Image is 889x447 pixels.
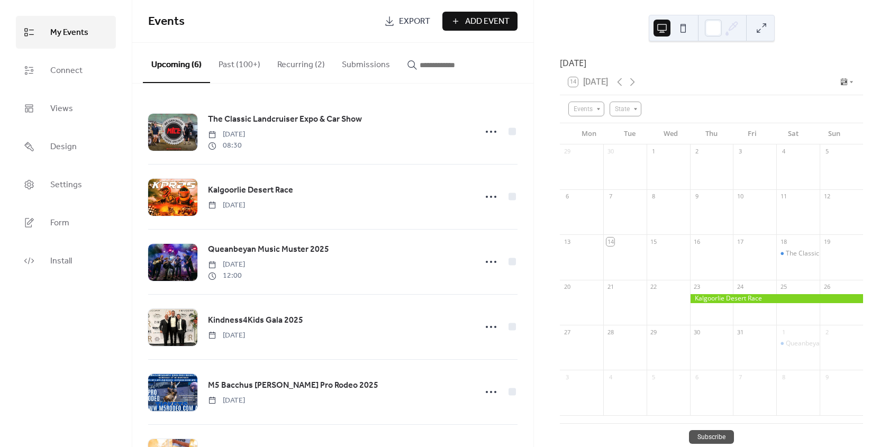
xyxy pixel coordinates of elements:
[563,373,571,381] div: 3
[50,139,77,156] span: Design
[208,243,329,257] a: Queanbeyan Music Muster 2025
[736,328,744,336] div: 31
[779,283,787,291] div: 25
[16,168,116,201] a: Settings
[823,148,831,156] div: 5
[563,328,571,336] div: 27
[208,395,245,406] span: [DATE]
[50,101,73,117] span: Views
[650,373,658,381] div: 5
[208,259,245,270] span: [DATE]
[16,16,116,49] a: My Events
[814,123,855,144] div: Sun
[779,238,787,245] div: 18
[568,123,609,144] div: Mon
[823,328,831,336] div: 2
[606,238,614,245] div: 14
[208,184,293,197] a: Kalgoorlie Desert Race
[442,12,518,31] button: Add Event
[779,373,787,381] div: 8
[16,54,116,87] a: Connect
[693,193,701,200] div: 9
[736,283,744,291] div: 24
[50,177,82,194] span: Settings
[609,123,650,144] div: Tue
[693,238,701,245] div: 16
[823,373,831,381] div: 9
[691,123,732,144] div: Thu
[208,243,329,256] span: Queanbeyan Music Muster 2025
[773,123,813,144] div: Sat
[208,270,245,281] span: 12:00
[776,249,820,258] div: The Classic Landcruiser Expo & Car Show
[779,328,787,336] div: 1
[690,294,863,303] div: Kalgoorlie Desert Race
[465,15,510,28] span: Add Event
[786,339,882,348] div: Queanbeyan Music Muster 2025
[50,62,83,79] span: Connect
[736,148,744,156] div: 3
[650,148,658,156] div: 1
[143,43,210,83] button: Upcoming (6)
[779,148,787,156] div: 4
[650,123,691,144] div: Wed
[50,24,88,41] span: My Events
[650,238,658,245] div: 15
[208,314,303,327] a: Kindness4Kids Gala 2025
[736,238,744,245] div: 17
[693,283,701,291] div: 23
[606,283,614,291] div: 21
[823,193,831,200] div: 12
[16,92,116,125] a: Views
[208,379,378,393] a: M5 Bacchus [PERSON_NAME] Pro Rodeo 2025
[148,10,185,33] span: Events
[650,193,658,200] div: 8
[208,129,245,140] span: [DATE]
[50,215,69,232] span: Form
[693,328,701,336] div: 30
[650,283,658,291] div: 22
[210,43,269,82] button: Past (100+)
[208,330,245,341] span: [DATE]
[823,238,831,245] div: 19
[563,193,571,200] div: 6
[563,238,571,245] div: 13
[693,373,701,381] div: 6
[823,283,831,291] div: 26
[16,130,116,163] a: Design
[606,328,614,336] div: 28
[606,373,614,381] div: 4
[208,113,362,126] a: The Classic Landcruiser Expo & Car Show
[650,328,658,336] div: 29
[399,15,430,28] span: Export
[560,57,863,69] div: [DATE]
[208,200,245,211] span: [DATE]
[50,253,72,270] span: Install
[732,123,773,144] div: Fri
[563,148,571,156] div: 29
[736,193,744,200] div: 10
[208,140,245,151] span: 08:30
[693,148,701,156] div: 2
[16,206,116,239] a: Form
[16,244,116,277] a: Install
[269,43,333,82] button: Recurring (2)
[776,339,820,348] div: Queanbeyan Music Muster 2025
[606,148,614,156] div: 30
[563,283,571,291] div: 20
[779,193,787,200] div: 11
[376,12,438,31] a: Export
[333,43,398,82] button: Submissions
[606,193,614,200] div: 7
[736,373,744,381] div: 7
[689,430,734,444] button: Subscribe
